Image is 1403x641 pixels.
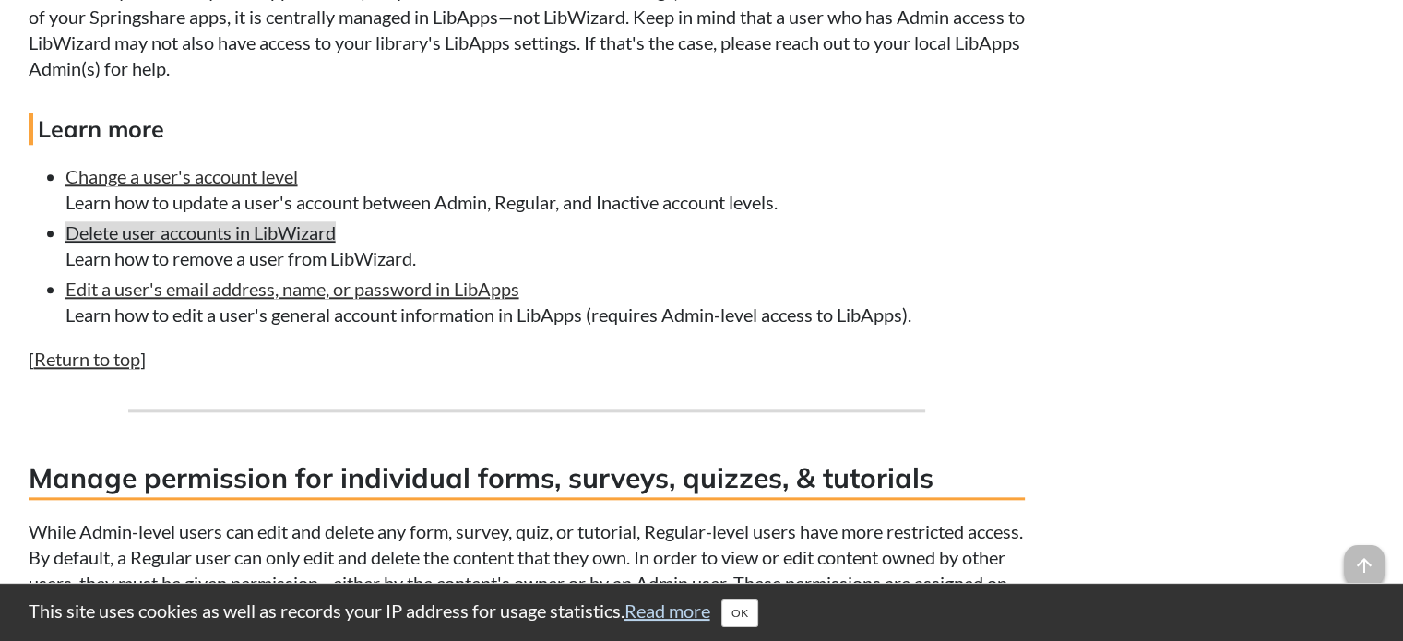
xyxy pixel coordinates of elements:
p: [ ] [29,346,1025,372]
div: This site uses cookies as well as records your IP address for usage statistics. [10,598,1394,627]
a: Read more [624,599,710,622]
a: arrow_upward [1344,547,1385,569]
li: Learn how to remove a user from LibWizard. [65,220,1025,271]
li: Learn how to edit a user's general account information in LibApps (requires Admin-level access to... [65,276,1025,327]
span: arrow_upward [1344,545,1385,586]
p: While Admin-level users can edit and delete any form, survey, quiz, or tutorial, Regular-level us... [29,518,1025,622]
a: Delete user accounts in LibWizard [65,221,336,243]
button: Close [721,599,758,627]
h3: Manage permission for individual forms, surveys, quizzes, & tutorials [29,458,1025,500]
a: Return to top [34,348,140,370]
li: Learn how to update a user's account between Admin, Regular, and Inactive account levels. [65,163,1025,215]
a: Change a user's account level [65,165,298,187]
a: Edit a user's email address, name, or password in LibApps [65,278,519,300]
h4: Learn more [29,113,1025,145]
